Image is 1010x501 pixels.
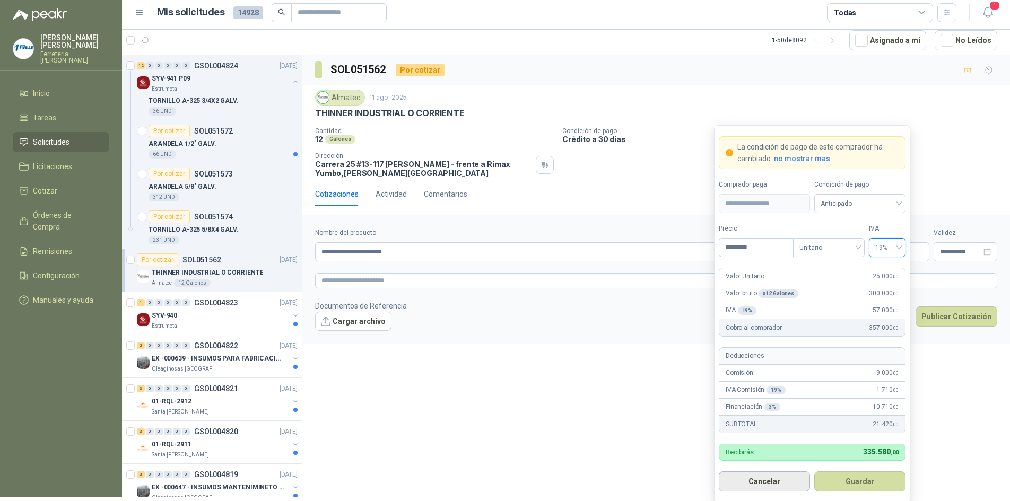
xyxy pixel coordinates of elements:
a: Por cotizarSOL051574TORNILLO A-325 5/8X4 GALV.231 UND [122,206,302,249]
span: Unitario [799,240,858,256]
p: [DATE] [280,298,298,308]
div: 36 UND [149,107,176,116]
img: Company Logo [137,399,150,412]
div: 3 [137,428,145,435]
p: Santa [PERSON_NAME] [152,451,209,459]
div: 0 [164,471,172,478]
div: 66 UND [149,150,176,159]
div: Almatec [315,90,365,106]
p: Almatec [152,279,172,287]
div: Galones [325,135,355,144]
div: 0 [155,471,163,478]
span: 1.710 [876,385,899,395]
div: 0 [182,385,190,392]
p: [DATE] [280,61,298,71]
img: Company Logo [137,356,150,369]
p: SUBTOTAL [726,419,757,429]
p: Estrumetal [152,322,179,330]
span: Manuales y ayuda [33,294,93,306]
a: Por cotizarSOL051573ARANDELA 5/8" GALV.312 UND [122,163,302,206]
button: Guardar [814,471,905,491]
span: Inicio [33,87,50,99]
span: ,00 [890,449,899,456]
div: 12 [137,62,145,69]
div: Por cotizar [149,210,190,223]
span: ,00 [892,307,899,313]
a: Tareas [13,108,109,128]
div: 231 UND [149,236,179,244]
div: 0 [146,62,154,69]
button: 1 [978,3,997,22]
p: GSOL004820 [194,428,238,435]
div: Por cotizar [149,168,190,180]
p: Cantidad [315,127,554,135]
div: 312 UND [149,193,179,201]
div: 0 [173,299,181,306]
p: Financiación [726,402,780,412]
a: Remisiones [13,241,109,261]
span: Órdenes de Compra [33,209,99,233]
p: THINNER INDUSTRIAL O CORRIENTE [315,108,465,119]
div: 0 [155,299,163,306]
span: search [278,8,285,16]
p: IVA [726,305,756,315]
div: Por cotizar [149,125,190,137]
p: Dirección [315,152,532,160]
a: 1 0 0 0 0 0 GSOL004823[DATE] Company LogoSYV-940Estrumetal [137,296,300,330]
div: 0 [146,342,154,349]
div: 0 [155,385,163,392]
span: close-circle [983,248,991,256]
p: GSOL004819 [194,471,238,478]
span: ,00 [892,291,899,296]
div: Por cotizar [137,253,178,266]
span: 335.580 [863,447,899,456]
div: x 12 Galones [759,289,798,298]
p: Valor Unitario [726,271,764,282]
div: 1 [137,299,145,306]
a: Órdenes de Compra [13,205,109,237]
label: Nombre del producto [315,228,781,238]
span: no mostrar mas [774,154,830,163]
p: Santa [PERSON_NAME] [152,408,209,416]
div: Por cotizar [396,64,445,76]
span: ,00 [892,325,899,331]
p: GSOL004822 [194,342,238,349]
h1: Mis solicitudes [157,5,225,20]
span: ,00 [892,387,899,393]
div: Todas [834,7,856,19]
h3: SOL051562 [330,61,387,78]
p: GSOL004823 [194,299,238,306]
div: 19 % [767,386,786,394]
p: SOL051573 [194,170,233,178]
div: 0 [182,62,190,69]
span: ,00 [892,404,899,410]
img: Company Logo [137,76,150,89]
p: Deducciones [726,351,764,361]
p: [PERSON_NAME] [PERSON_NAME] [40,34,109,49]
p: Carrera 25 #13-117 [PERSON_NAME] - frente a Rimax Yumbo , [PERSON_NAME][GEOGRAPHIC_DATA] [315,160,532,178]
p: [DATE] [280,470,298,480]
span: 25.000 [873,271,899,282]
span: Configuración [33,270,80,282]
a: 12 0 0 0 0 0 GSOL004824[DATE] Company LogoSYV-941 P09Estrumetal [137,59,300,93]
button: Publicar Cotización [916,306,997,327]
span: Licitaciones [33,161,72,172]
img: Company Logo [137,485,150,498]
span: 9.000 [876,368,899,378]
p: GSOL004824 [194,62,238,69]
p: IVA Comisión [726,385,786,395]
button: Cargar archivo [315,312,391,331]
div: 0 [164,342,172,349]
a: 2 0 0 0 0 0 GSOL004822[DATE] Company LogoEX -000639 - INSUMOS PARA FABRICACION DE MALLA TAMOleagi... [137,339,300,373]
div: 0 [173,428,181,435]
div: 0 [182,471,190,478]
p: ARANDELA 1/2" GALV. [149,139,216,149]
span: 21.420 [873,419,899,429]
div: Comentarios [424,188,467,200]
p: EX -000639 - INSUMOS PARA FABRICACION DE MALLA TAM [152,354,284,364]
span: Solicitudes [33,136,69,148]
div: 3 [137,471,145,478]
p: Ferreteria [PERSON_NAME] [40,51,109,64]
span: 357.000 [869,323,899,333]
span: exclamation-circle [726,149,733,156]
